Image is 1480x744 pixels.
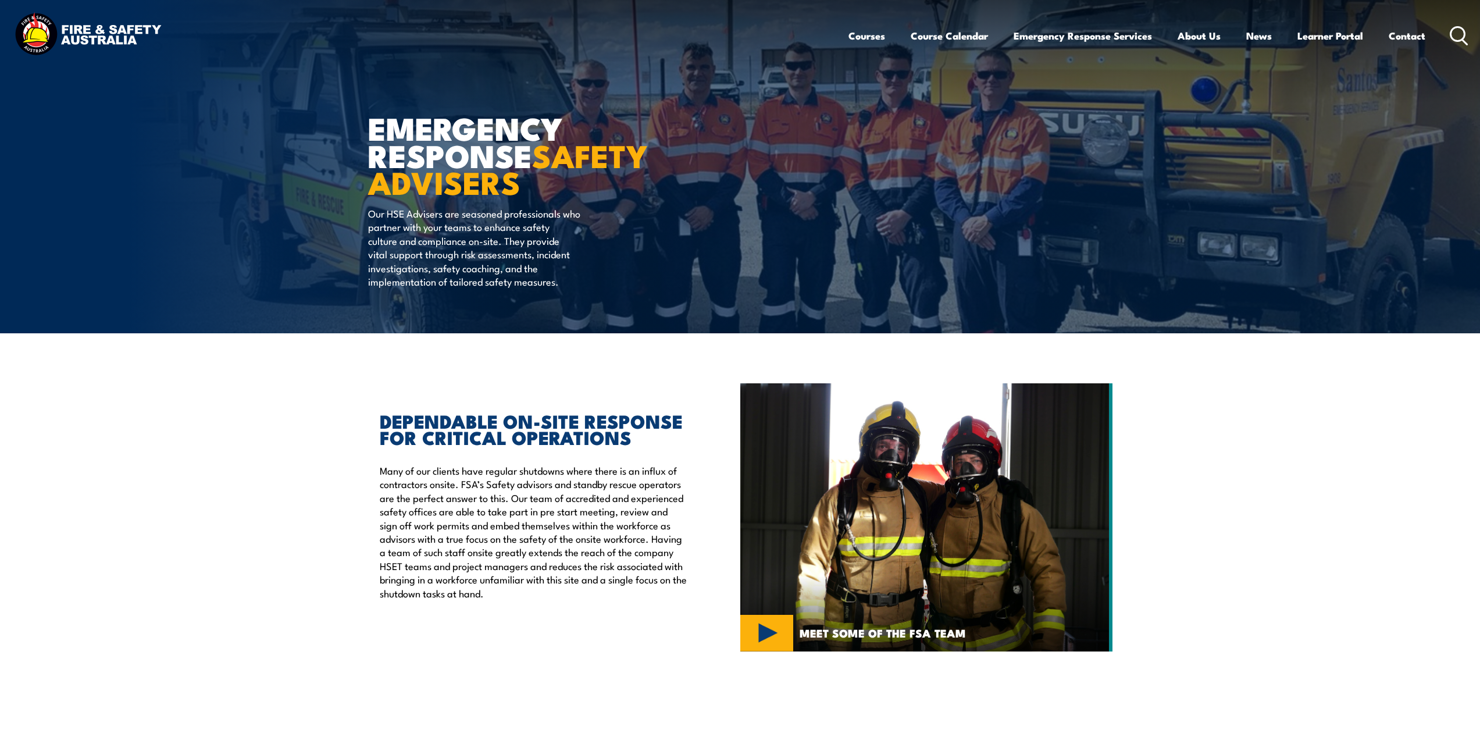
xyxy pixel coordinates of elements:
a: Courses [848,20,885,51]
a: News [1246,20,1272,51]
img: MERS VIDEO (4) [740,383,1112,652]
a: Learner Portal [1297,20,1363,51]
p: Our HSE Advisers are seasoned professionals who partner with your teams to enhance safety culture... [368,207,580,288]
a: Course Calendar [911,20,988,51]
a: About Us [1178,20,1221,51]
span: MEET SOME OF THE FSA TEAM [800,628,966,638]
p: Many of our clients have regular shutdowns where there is an influx of contractors onsite. FSA’s ... [380,464,687,600]
strong: SAFETY ADVISERS [368,130,647,206]
a: Contact [1389,20,1425,51]
a: Emergency Response Services [1014,20,1152,51]
h1: EMERGENCY RESPONSE [368,114,655,195]
h2: DEPENDABLE ON-SITE RESPONSE FOR CRITICAL OPERATIONS [380,412,687,445]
